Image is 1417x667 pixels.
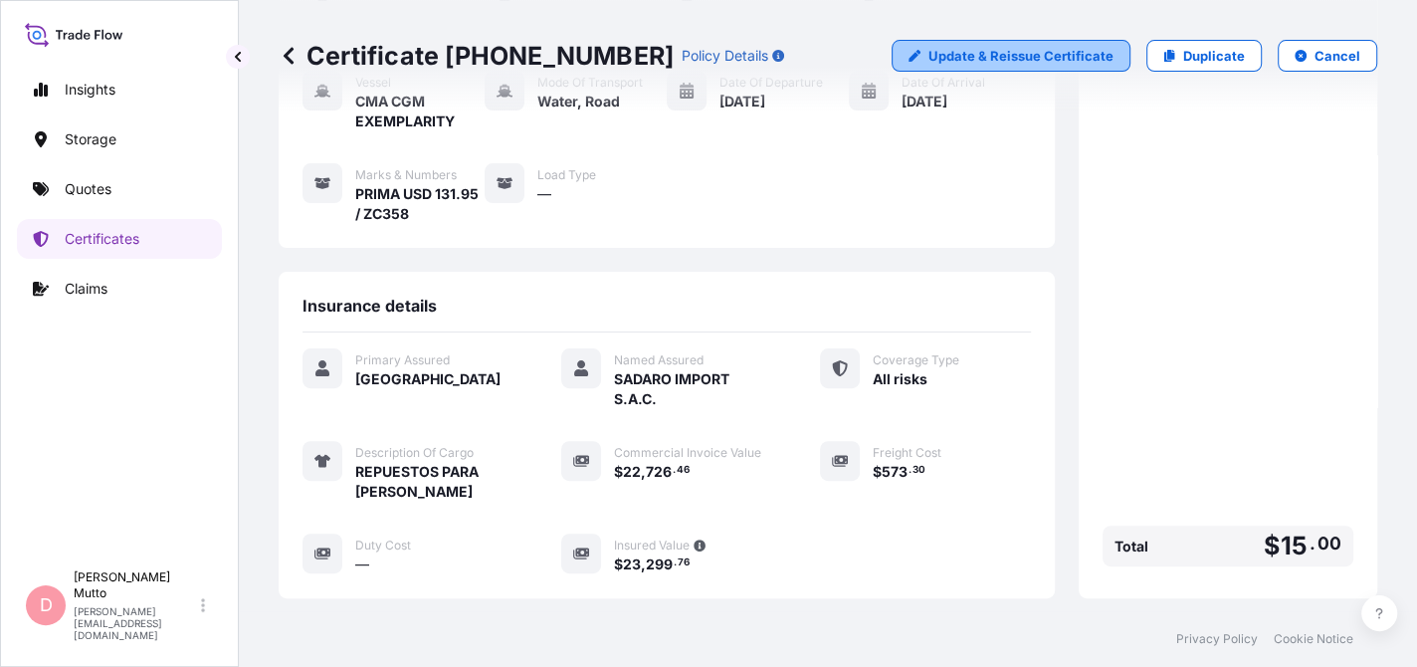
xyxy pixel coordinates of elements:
span: Total [1114,537,1148,556]
p: [PERSON_NAME] Mutto [74,569,197,601]
span: 30 [912,467,925,474]
span: 46 [677,467,690,474]
span: $ [614,557,623,571]
span: Marks & Numbers [355,167,457,183]
a: Privacy Policy [1176,631,1258,647]
p: Quotes [65,179,111,199]
a: Storage [17,119,222,159]
span: Commercial Invoice Value [614,445,761,461]
span: CMA CGM EXEMPLARITY [355,92,485,131]
span: 22 [623,465,641,479]
span: Freight Cost [873,445,941,461]
a: Insights [17,70,222,110]
p: Certificates [65,229,139,249]
span: 15 [1280,534,1307,558]
span: D [40,595,53,615]
a: Update & Reissue Certificate [892,40,1130,72]
span: 573 [882,465,908,479]
p: Duplicate [1183,46,1245,66]
span: 23 [623,557,641,571]
a: Certificates [17,219,222,259]
span: , [641,557,646,571]
p: Policy Details [682,46,768,66]
a: Cookie Notice [1274,631,1353,647]
span: Insured Value [614,538,690,554]
button: Cancel [1278,40,1377,72]
a: Duplicate [1146,40,1262,72]
span: 00 [1317,538,1341,550]
span: Load Type [537,167,596,183]
span: SADARO IMPORT S.A.C. [614,369,772,409]
p: Certificate [PHONE_NUMBER] [279,40,674,72]
span: Description Of Cargo [355,445,474,461]
p: Cancel [1315,46,1360,66]
span: REPUESTOS PARA [PERSON_NAME] [355,462,513,502]
span: Named Assured [614,352,704,368]
span: Insurance details [303,296,437,316]
span: [GEOGRAPHIC_DATA] [355,369,501,389]
a: Quotes [17,169,222,209]
span: 76 [678,559,690,566]
p: [PERSON_NAME][EMAIL_ADDRESS][DOMAIN_NAME] [74,605,197,641]
p: Update & Reissue Certificate [928,46,1113,66]
p: Insights [65,80,115,100]
span: PRIMA USD 131.95 / ZC358 [355,184,485,224]
a: Claims [17,269,222,309]
span: — [537,184,551,204]
span: . [674,559,677,566]
span: . [1310,538,1316,550]
span: $ [1264,534,1280,558]
span: All risks [873,369,927,389]
span: $ [614,465,623,479]
span: $ [873,465,882,479]
p: Storage [65,129,116,149]
span: Coverage Type [873,352,959,368]
span: 299 [646,557,673,571]
span: 726 [646,465,672,479]
span: Duty Cost [355,538,411,554]
span: — [355,555,369,574]
span: . [909,467,911,474]
span: Primary Assured [355,352,450,368]
span: , [641,465,646,479]
p: Claims [65,279,107,299]
span: . [673,467,676,474]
